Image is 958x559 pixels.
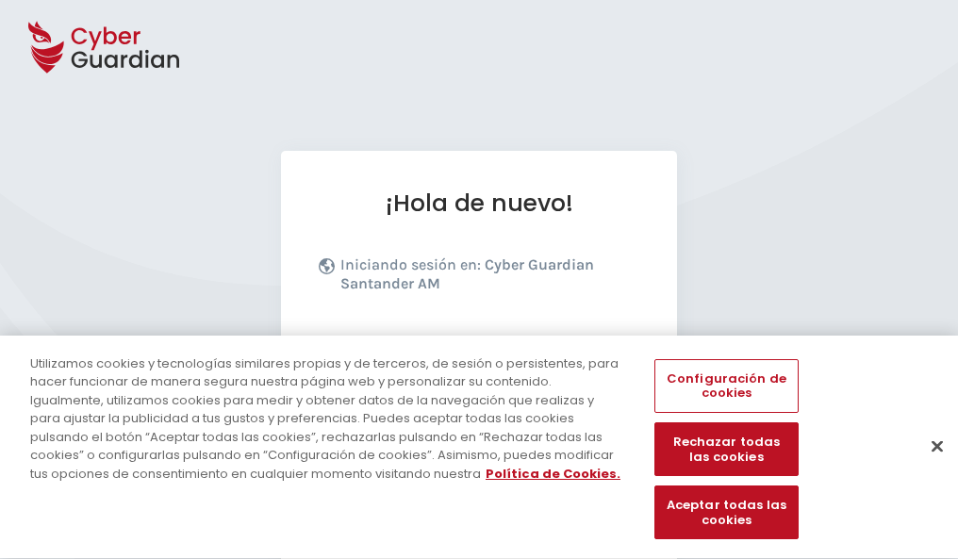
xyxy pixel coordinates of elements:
p: Iniciando sesión en: [340,255,635,303]
button: Cerrar [917,425,958,467]
b: Cyber Guardian Santander AM [340,255,594,292]
a: Más información sobre su privacidad, se abre en una nueva pestaña [486,465,620,483]
button: Configuración de cookies [654,359,798,413]
div: Utilizamos cookies y tecnologías similares propias y de terceros, de sesión o persistentes, para ... [30,354,626,484]
button: Aceptar todas las cookies [654,486,798,540]
button: Rechazar todas las cookies [654,423,798,477]
h1: ¡Hola de nuevo! [319,189,639,218]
